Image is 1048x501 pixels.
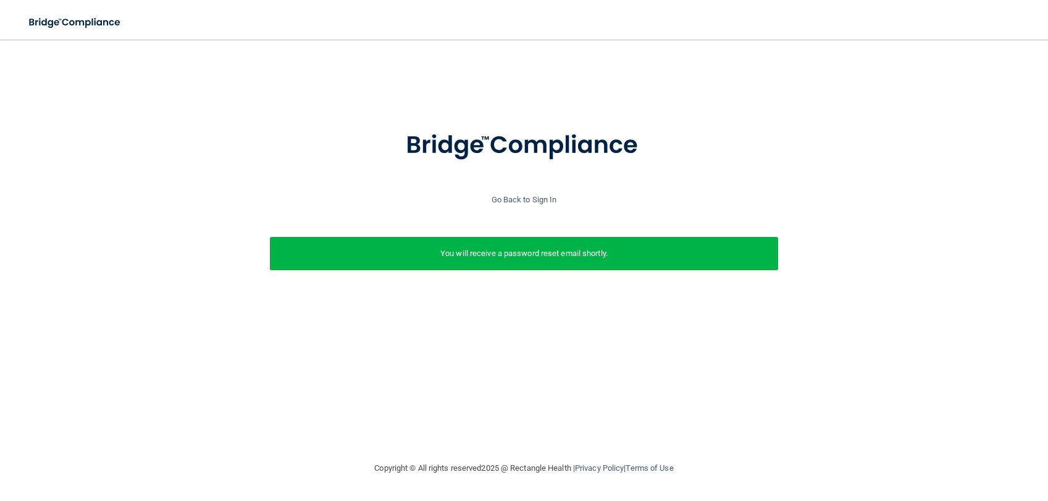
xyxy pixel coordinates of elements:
p: You will receive a password reset email shortly. [279,246,769,261]
a: Go Back to Sign In [492,195,557,204]
a: Terms of Use [626,463,673,473]
img: bridge_compliance_login_screen.278c3ca4.svg [380,114,668,178]
a: Privacy Policy [575,463,624,473]
iframe: Drift Widget Chat Controller [835,415,1033,463]
img: bridge_compliance_login_screen.278c3ca4.svg [19,10,132,35]
div: Copyright © All rights reserved 2025 @ Rectangle Health | | [299,449,750,488]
